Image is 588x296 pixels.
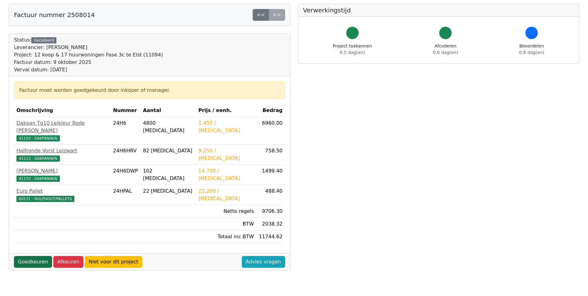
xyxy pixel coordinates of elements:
th: Bedrag [256,104,285,117]
td: 1499.40 [256,165,285,185]
div: 14.700 / [MEDICAL_DATA] [198,167,254,182]
td: Totaal inc BTW [196,231,256,243]
div: [PERSON_NAME] [16,167,108,175]
td: 24H6HRV [111,145,140,165]
div: Status: [14,36,163,74]
div: 22 [MEDICAL_DATA] [143,187,193,195]
a: Halfronde Vorst Leizwart41153 - DAKPANNEN [16,147,108,162]
span: 41153 - DAKPANNEN [16,176,60,182]
a: << [253,9,269,21]
td: 6960.00 [256,117,285,145]
div: Factuur moet worden goedgekeurd door inkoper of manager. [19,87,280,94]
td: 24HPAL [111,185,140,205]
th: Nummer [111,104,140,117]
span: 41153 - DAKPANNEN [16,135,60,141]
td: 9706.30 [256,205,285,218]
th: Prijs / eenh. [196,104,256,117]
span: 0.8 dag(en) [519,50,544,55]
div: Project: 12 koop & 17 huurwoningen Fase 3c te Elst (11094) [14,51,163,59]
a: Niet voor dit project [85,256,142,268]
div: Afcoderen [433,43,458,56]
th: Omschrijving [14,104,111,117]
a: Advies vragen [242,256,285,268]
td: 2038.32 [256,218,285,231]
div: Euro Pallet [16,187,108,195]
div: 82 [MEDICAL_DATA] [143,147,193,155]
h5: Verwerkingstijd [303,7,574,14]
th: Aantal [140,104,196,117]
h5: Factuur nummer 2508014 [14,11,95,19]
td: BTW [196,218,256,231]
div: Leverancier: [PERSON_NAME] [14,44,163,51]
a: Dakpan Tg10 Leikleur Rode [PERSON_NAME]41153 - DAKPANNEN [16,119,108,142]
td: 758.50 [256,145,285,165]
div: Project toekennen [333,43,372,56]
td: 488.40 [256,185,285,205]
div: 9.250 / [MEDICAL_DATA] [198,147,254,162]
div: 22.200 / [MEDICAL_DATA] [198,187,254,202]
span: 0.0 dag(en) [433,50,458,55]
a: Euro Pallet60131 - HULPHOUT/PALLETS [16,187,108,202]
td: Netto regels [196,205,256,218]
div: Halfronde Vorst Leizwart [16,147,108,155]
div: Gecodeerd [31,37,56,43]
div: 1.450 / [MEDICAL_DATA] [198,119,254,134]
div: Factuur datum: 9 oktober 2025 [14,59,163,66]
div: 4800 [MEDICAL_DATA] [143,119,193,134]
div: 102 [MEDICAL_DATA] [143,167,193,182]
td: 24H6DWP [111,165,140,185]
span: 60131 - HULPHOUT/PALLETS [16,196,74,202]
td: 11744.62 [256,231,285,243]
span: 0.5 dag(en) [340,50,365,55]
a: Afkeuren [53,256,83,268]
div: Verval datum: [DATE] [14,66,163,74]
span: 41153 - DAKPANNEN [16,155,60,162]
div: Beoordelen [519,43,544,56]
div: Dakpan Tg10 Leikleur Rode [PERSON_NAME] [16,119,108,134]
a: [PERSON_NAME]41153 - DAKPANNEN [16,167,108,182]
a: Goedkeuren [14,256,52,268]
td: 24H6 [111,117,140,145]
